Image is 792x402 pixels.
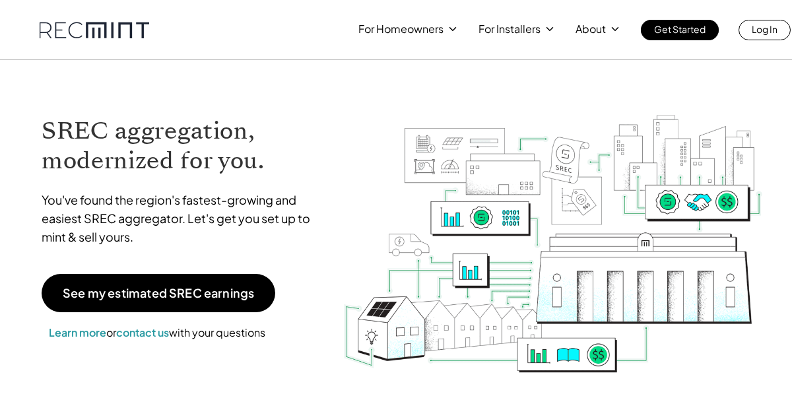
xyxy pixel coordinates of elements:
h1: SREC aggregation, modernized for you. [42,116,323,176]
p: Get Started [654,20,706,38]
p: or with your questions [42,324,273,341]
a: contact us [116,325,169,339]
a: Learn more [49,325,106,339]
a: Get Started [641,20,719,40]
p: Log In [752,20,777,38]
p: You've found the region's fastest-growing and easiest SREC aggregator. Let's get you set up to mi... [42,191,323,246]
p: About [576,20,606,38]
p: For Homeowners [358,20,444,38]
p: For Installers [478,20,541,38]
a: Log In [739,20,791,40]
p: See my estimated SREC earnings [63,287,254,299]
img: RECmint value cycle [343,80,764,376]
a: See my estimated SREC earnings [42,274,275,312]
